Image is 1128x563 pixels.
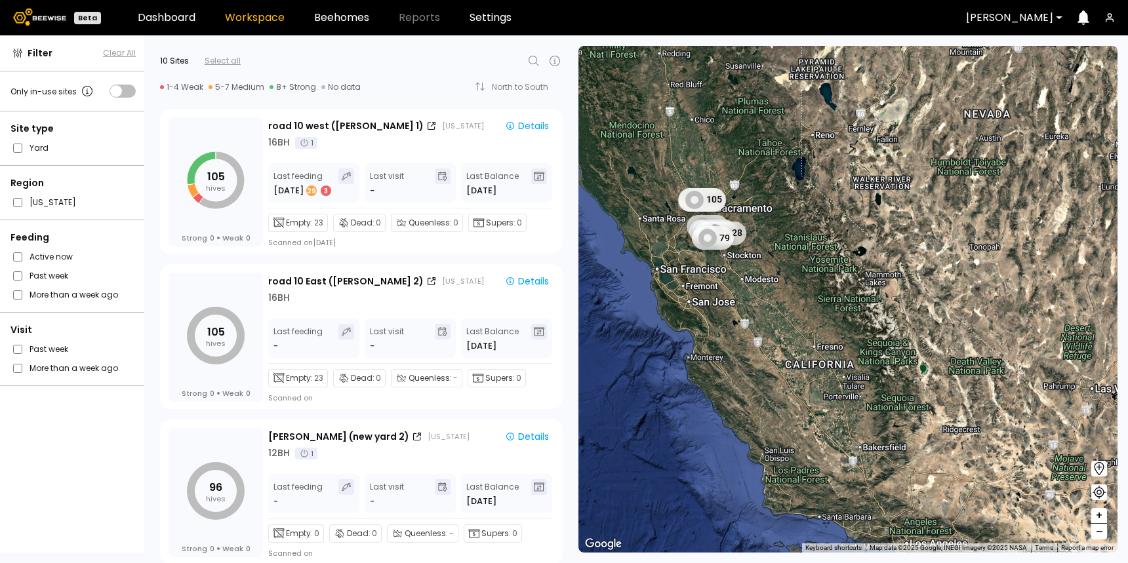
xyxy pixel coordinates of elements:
label: Yard [30,141,49,155]
div: 79 [692,226,734,250]
div: Strong Weak [182,233,251,243]
div: 96 [687,214,729,238]
div: 16 BH [268,291,290,305]
span: [DATE] [466,495,496,508]
div: Visit [10,323,136,337]
div: Queenless: [387,524,458,543]
div: Details [505,120,549,132]
div: 1 [295,448,317,459]
div: 0 [693,220,712,240]
button: Keyboard shortcuts [805,543,862,553]
label: Past week [30,342,68,356]
div: - [273,495,279,508]
div: Strong Weak [182,389,251,398]
div: Select all [205,55,241,67]
div: 128 [699,221,746,244]
div: Strong Weak [182,544,251,553]
span: 0 [376,372,381,384]
div: road 10 west ([PERSON_NAME] 1) [268,119,424,133]
span: 0 [210,233,214,243]
div: 3 [321,185,331,196]
div: Dead: [329,524,382,543]
tspan: 105 [207,169,225,184]
span: 0 [453,217,458,229]
div: - [370,184,374,197]
span: - [453,372,458,384]
div: Last Balance [466,324,519,353]
label: More than a week ago [30,288,118,301]
a: Terms (opens in new tab) [1035,544,1053,551]
div: Last visit [370,324,404,353]
div: Last feeding [273,168,332,197]
div: 0 [695,222,715,241]
div: Last feeding [273,479,323,508]
div: [PERSON_NAME] (new yard 2) [268,430,409,444]
div: Last visit [370,168,404,197]
img: Beewise logo [13,9,66,26]
span: 0 [512,528,517,539]
label: [US_STATE] [30,195,76,209]
span: 0 [372,528,377,539]
button: Details [500,429,554,444]
div: 110 [689,220,736,243]
div: Supers: [464,524,522,543]
a: Open this area in Google Maps (opens a new window) [582,535,625,553]
div: Last Balance [466,168,519,197]
div: Only in-use sites [10,83,95,99]
span: – [1096,524,1103,540]
img: Google [582,535,625,553]
div: Dead: [333,369,386,387]
span: 0 [210,544,214,553]
span: 0 [210,389,214,398]
span: [DATE] [466,184,496,197]
a: Beehomes [314,12,369,23]
div: Queenless: [391,214,463,232]
span: 0 [246,233,251,243]
div: Dead: [333,214,386,232]
div: [US_STATE] [428,431,470,442]
tspan: hives [206,338,226,349]
div: 0 [700,219,719,239]
span: 23 [314,372,323,384]
span: + [1095,507,1103,524]
span: 0 [516,372,521,384]
span: 23 [314,217,323,229]
a: Settings [470,12,512,23]
a: Dashboard [138,12,195,23]
div: - [370,495,374,508]
span: Filter [28,47,52,60]
button: – [1091,524,1107,539]
label: Past week [30,269,68,282]
div: Empty: [268,524,324,543]
button: Clear All [103,47,136,59]
button: + [1091,508,1107,524]
span: 0 [314,528,319,539]
tspan: hives [206,494,226,504]
div: Empty: [268,369,328,387]
div: 16 BH [268,136,290,149]
span: 0 [376,217,381,229]
div: 105 [679,187,726,211]
div: Empty: [268,214,328,232]
div: 0 [700,220,720,240]
div: North to South [492,83,557,91]
div: Site type [10,122,136,136]
a: Workspace [225,12,285,23]
tspan: hives [206,183,226,193]
div: [US_STATE] [442,276,484,286]
span: 0 [517,217,522,229]
div: road 10 East ([PERSON_NAME] 2) [268,275,424,288]
span: [DATE] [466,340,496,353]
label: More than a week ago [30,361,118,375]
div: Queenless: [391,369,462,387]
div: Feeding [10,231,136,244]
div: Scanned on [268,548,313,558]
span: Map data ©2025 Google, INEGI Imagery ©2025 NASA [870,544,1027,551]
div: Details [505,431,549,442]
div: Last Balance [466,479,519,508]
div: Scanned on [268,393,313,403]
div: Scanned on [DATE] [268,237,336,248]
div: 29 [306,185,317,196]
div: [US_STATE] [442,121,484,131]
